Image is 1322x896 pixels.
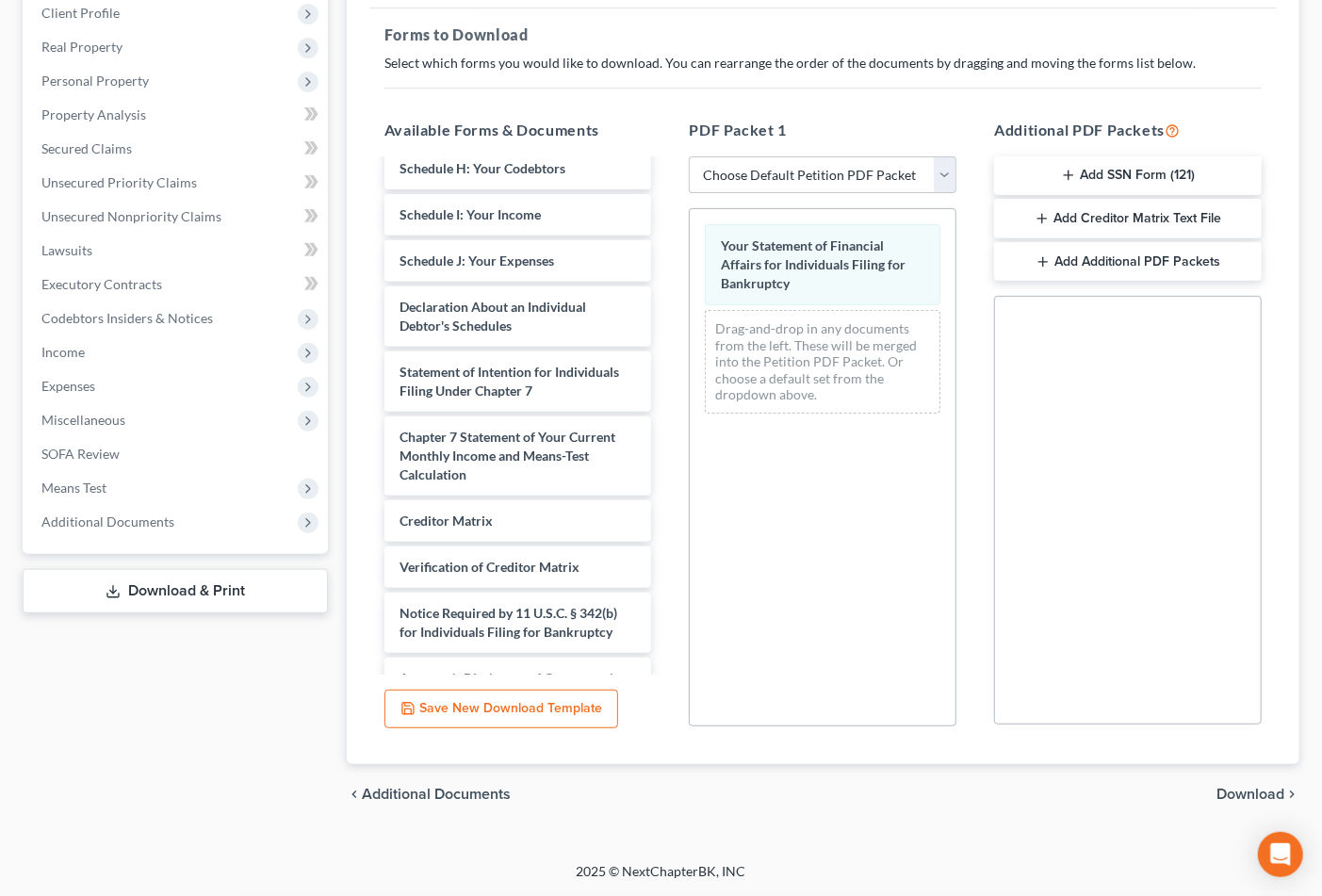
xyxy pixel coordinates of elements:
[347,787,362,802] i: chevron_left
[400,253,554,269] span: Schedule J: Your Expenses
[41,39,122,55] span: Real Property
[384,690,618,729] button: Save New Download Template
[41,378,95,394] span: Expenses
[721,237,906,291] span: Your Statement of Financial Affairs for Individuals Filing for Bankruptcy
[994,156,1262,196] button: Add SSN Form (121)
[41,480,106,496] span: Means Test
[41,310,213,326] span: Codebtors Insiders & Notices
[26,268,328,301] a: Executory Contracts
[400,364,619,399] span: Statement of Intention for Individuals Filing Under Chapter 7
[41,106,146,122] span: Property Analysis
[26,98,328,132] a: Property Analysis
[400,559,579,575] span: Verification of Creditor Matrix
[26,166,328,200] a: Unsecured Priority Claims
[41,73,149,89] span: Personal Property
[26,132,328,166] a: Secured Claims
[400,513,493,529] span: Creditor Matrix
[347,787,511,802] a: chevron_left Additional Documents
[1258,832,1303,877] div: Open Intercom Messenger
[41,446,120,462] span: SOFA Review
[41,140,132,156] span: Secured Claims
[400,670,628,686] span: Attorney's Disclosure of Compensation
[26,437,328,471] a: SOFA Review
[1216,787,1299,802] button: Download chevron_right
[384,54,1262,73] p: Select which forms you would like to download. You can rearrange the order of the documents by dr...
[400,605,617,640] span: Notice Required by 11 U.S.C. § 342(b) for Individuals Filing for Bankruptcy
[384,24,1262,46] h5: Forms to Download
[362,787,511,802] span: Additional Documents
[400,160,565,176] span: Schedule H: Your Codebtors
[1216,787,1284,802] span: Download
[41,344,85,360] span: Income
[400,429,615,482] span: Chapter 7 Statement of Your Current Monthly Income and Means-Test Calculation
[994,242,1262,282] button: Add Additional PDF Packets
[124,862,1199,896] div: 2025 © NextChapterBK, INC
[41,208,221,224] span: Unsecured Nonpriority Claims
[23,569,328,613] a: Download & Print
[689,119,956,141] h5: PDF Packet 1
[994,199,1262,238] button: Add Creditor Matrix Text File
[26,200,328,234] a: Unsecured Nonpriority Claims
[41,5,120,21] span: Client Profile
[1284,787,1299,802] i: chevron_right
[384,119,652,141] h5: Available Forms & Documents
[41,174,197,190] span: Unsecured Priority Claims
[41,242,92,258] span: Lawsuits
[994,119,1262,141] h5: Additional PDF Packets
[41,412,125,428] span: Miscellaneous
[41,276,162,292] span: Executory Contracts
[41,513,174,529] span: Additional Documents
[705,310,940,414] div: Drag-and-drop in any documents from the left. These will be merged into the Petition PDF Packet. ...
[26,234,328,268] a: Lawsuits
[400,299,586,334] span: Declaration About an Individual Debtor's Schedules
[400,206,541,222] span: Schedule I: Your Income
